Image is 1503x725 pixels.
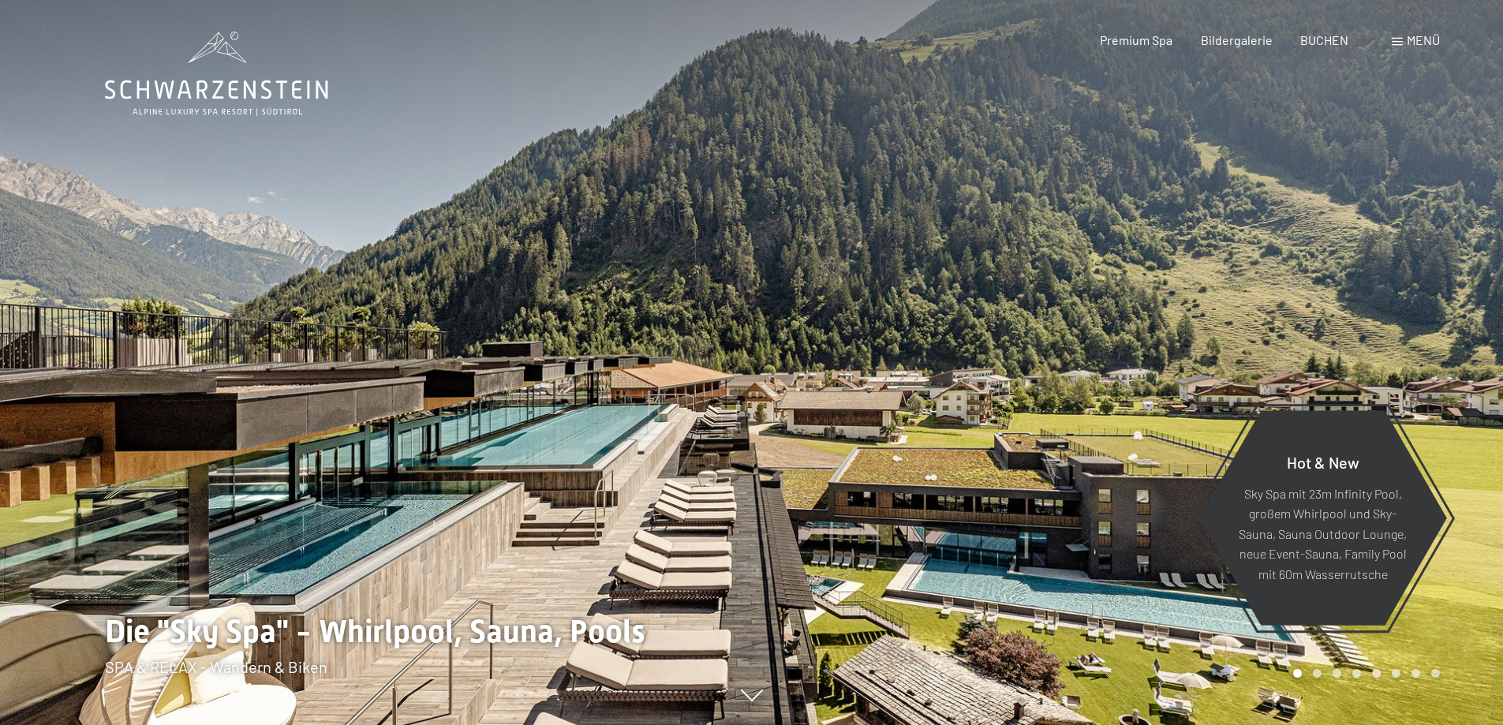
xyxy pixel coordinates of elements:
div: Carousel Page 8 [1431,669,1440,678]
a: Premium Spa [1100,32,1172,47]
div: Carousel Page 2 [1313,669,1322,678]
a: BUCHEN [1300,32,1348,47]
a: Bildergalerie [1201,32,1273,47]
span: Hot & New [1287,452,1359,471]
a: Hot & New Sky Spa mit 23m Infinity Pool, großem Whirlpool und Sky-Sauna, Sauna Outdoor Lounge, ne... [1198,409,1448,626]
div: Carousel Page 5 [1372,669,1381,678]
span: Menü [1407,32,1440,47]
div: Carousel Page 3 [1333,669,1341,678]
div: Carousel Page 6 [1392,669,1400,678]
div: Carousel Page 7 [1411,669,1420,678]
div: Carousel Page 4 [1352,669,1361,678]
p: Sky Spa mit 23m Infinity Pool, großem Whirlpool und Sky-Sauna, Sauna Outdoor Lounge, neue Event-S... [1237,483,1408,584]
div: Carousel Page 1 (Current Slide) [1293,669,1302,678]
div: Carousel Pagination [1288,669,1440,678]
